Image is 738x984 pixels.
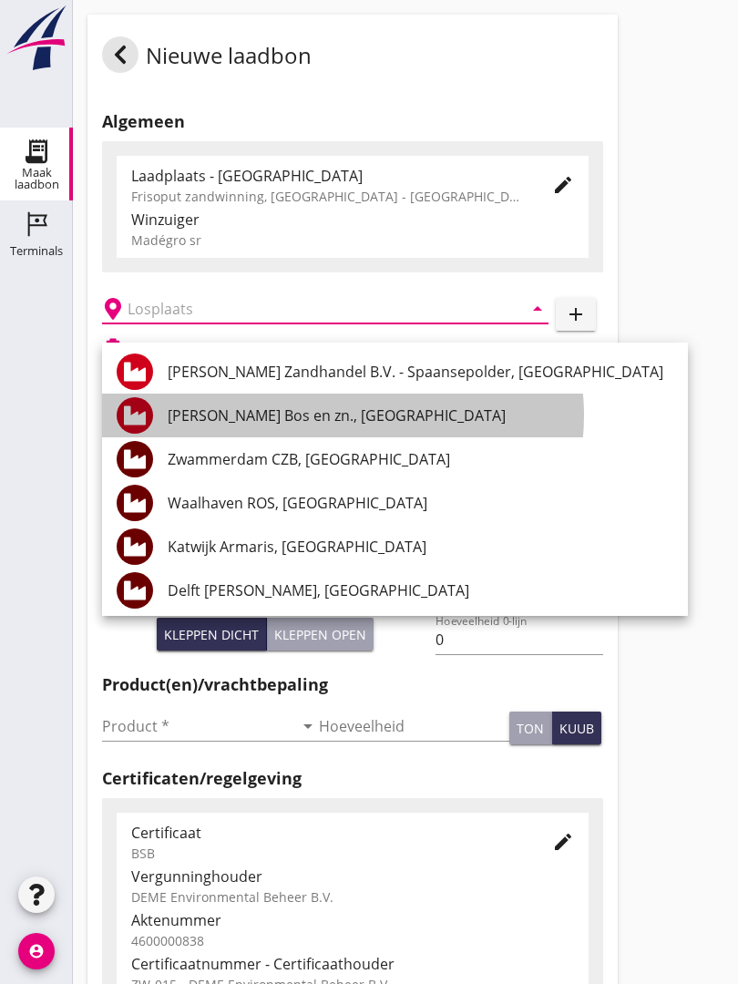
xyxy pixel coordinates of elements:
[168,361,673,383] div: [PERSON_NAME] Zandhandel B.V. - Spaansepolder, [GEOGRAPHIC_DATA]
[131,931,574,950] div: 4600000838
[131,887,574,907] div: DEME Environmental Beheer B.V.
[509,712,552,744] button: ton
[102,712,293,741] input: Product *
[552,712,601,744] button: kuub
[4,5,69,72] img: logo-small.a267ee39.svg
[565,303,587,325] i: add
[131,209,574,231] div: Winzuiger
[274,625,366,644] div: Kleppen open
[297,715,319,737] i: arrow_drop_down
[168,579,673,601] div: Delft [PERSON_NAME], [GEOGRAPHIC_DATA]
[267,618,374,651] button: Kleppen open
[128,294,497,323] input: Losplaats
[102,672,603,697] h2: Product(en)/vrachtbepaling
[131,909,574,931] div: Aktenummer
[164,625,259,644] div: Kleppen dicht
[131,822,523,844] div: Certificaat
[102,36,312,80] div: Nieuwe laadbon
[18,933,55,969] i: account_circle
[559,719,594,738] div: kuub
[102,109,603,134] h2: Algemeen
[131,231,574,250] div: Madégro sr
[552,831,574,853] i: edit
[131,844,523,863] div: BSB
[131,339,224,355] h2: Beladen vaartuig
[168,536,673,558] div: Katwijk Armaris, [GEOGRAPHIC_DATA]
[517,719,544,738] div: ton
[527,298,548,320] i: arrow_drop_down
[131,165,523,187] div: Laadplaats - [GEOGRAPHIC_DATA]
[10,245,63,257] div: Terminals
[102,766,603,791] h2: Certificaten/regelgeving
[157,618,267,651] button: Kleppen dicht
[319,712,510,741] input: Hoeveelheid
[436,625,602,654] input: Hoeveelheid 0-lijn
[131,187,523,206] div: Frisoput zandwinning, [GEOGRAPHIC_DATA] - [GEOGRAPHIC_DATA].
[131,866,574,887] div: Vergunninghouder
[552,174,574,196] i: edit
[131,953,574,975] div: Certificaatnummer - Certificaathouder
[168,492,673,514] div: Waalhaven ROS, [GEOGRAPHIC_DATA]
[168,448,673,470] div: Zwammerdam CZB, [GEOGRAPHIC_DATA]
[168,405,673,426] div: [PERSON_NAME] Bos en zn., [GEOGRAPHIC_DATA]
